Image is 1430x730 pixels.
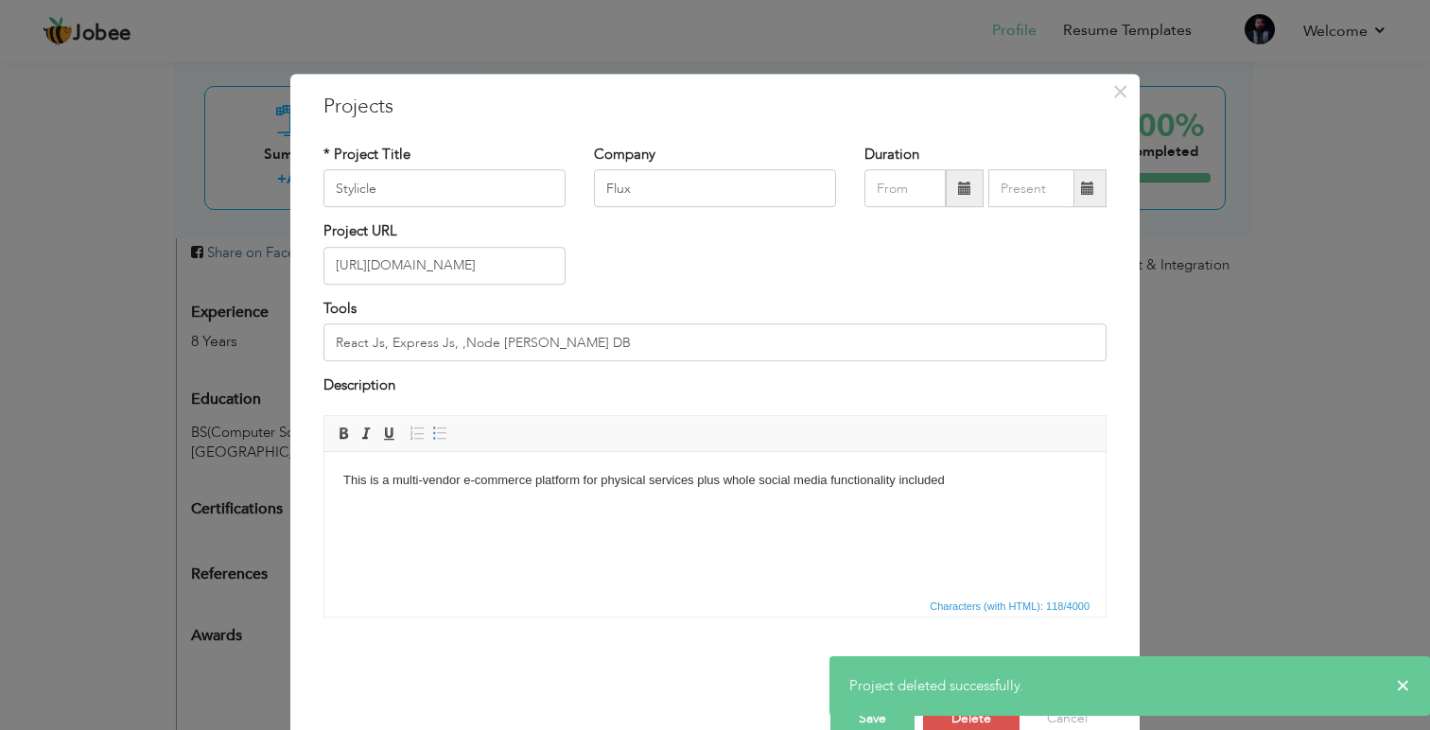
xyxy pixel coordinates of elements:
[323,375,395,395] label: Description
[1396,676,1410,695] span: ×
[1112,75,1128,109] span: ×
[926,598,1093,615] span: Characters (with HTML): 118/4000
[926,598,1095,615] div: Statistics
[333,423,354,443] a: Bold
[849,676,1023,695] span: Project deleted successfully.
[323,299,357,319] label: Tools
[864,145,919,165] label: Duration
[988,170,1074,208] input: Present
[1105,77,1135,107] button: Close
[323,93,1107,121] h3: Projects
[324,452,1106,594] iframe: Rich Text Editor, projectEditor
[594,145,655,165] label: Company
[323,145,410,165] label: * Project Title
[429,423,450,443] a: Insert/Remove Bulleted List
[407,423,427,443] a: Insert/Remove Numbered List
[378,423,399,443] a: Underline
[864,170,946,208] input: From
[323,222,397,242] label: Project URL
[356,423,376,443] a: Italic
